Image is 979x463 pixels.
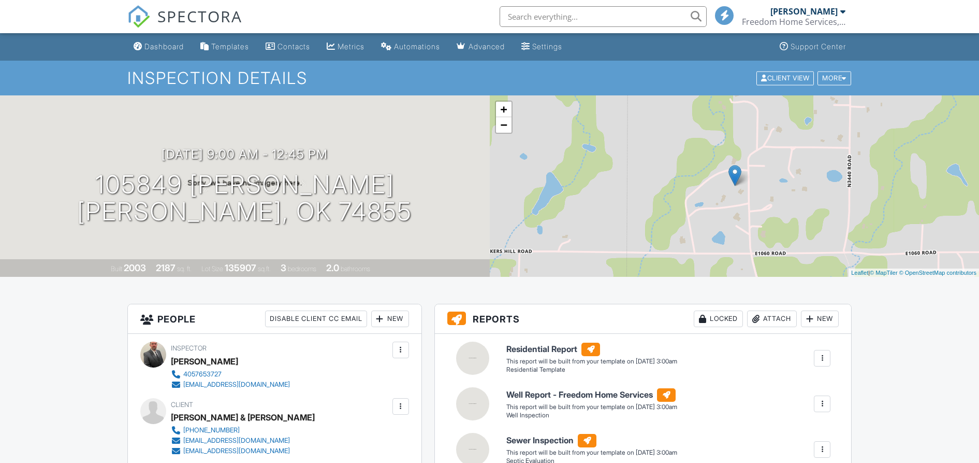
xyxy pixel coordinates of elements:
[127,5,150,28] img: The Best Home Inspection Software - Spectora
[776,37,850,57] a: Support Center
[211,42,249,51] div: Templates
[171,425,306,436] a: [PHONE_NUMBER]
[171,344,207,352] span: Inspector
[394,42,440,51] div: Automations
[849,269,979,277] div: |
[281,262,286,273] div: 3
[326,262,339,273] div: 2.0
[171,410,315,425] div: [PERSON_NAME] & [PERSON_NAME]
[124,262,146,273] div: 2003
[452,37,509,57] a: Advanced
[506,343,677,356] h6: Residential Report
[171,446,306,456] a: [EMAIL_ADDRESS][DOMAIN_NAME]
[801,311,839,327] div: New
[265,311,367,327] div: Disable Client CC Email
[156,262,176,273] div: 2187
[506,434,677,447] h6: Sewer Inspection
[183,426,240,434] div: [PHONE_NUMBER]
[506,357,677,366] div: This report will be built from your template on [DATE] 3:00am
[171,401,193,409] span: Client
[183,381,290,389] div: [EMAIL_ADDRESS][DOMAIN_NAME]
[506,411,677,420] div: Well Inspection
[201,265,223,273] span: Lot Size
[755,74,816,81] a: Client View
[756,71,814,85] div: Client View
[899,270,976,276] a: © OpenStreetMap contributors
[694,311,743,327] div: Locked
[517,37,566,57] a: Settings
[496,102,512,117] a: Zoom in
[111,265,122,273] span: Built
[532,42,562,51] div: Settings
[171,354,238,369] div: [PERSON_NAME]
[258,265,271,273] span: sq.ft.
[469,42,505,51] div: Advanced
[341,265,370,273] span: bathrooms
[817,71,851,85] div: More
[127,69,852,87] h1: Inspection Details
[183,370,222,378] div: 4057653727
[496,117,512,133] a: Zoom out
[171,380,290,390] a: [EMAIL_ADDRESS][DOMAIN_NAME]
[277,42,310,51] div: Contacts
[506,366,677,374] div: Residential Template
[225,262,256,273] div: 135907
[851,270,868,276] a: Leaflet
[870,270,898,276] a: © MapTiler
[183,447,290,455] div: [EMAIL_ADDRESS][DOMAIN_NAME]
[177,265,192,273] span: sq. ft.
[171,369,290,380] a: 4057653727
[162,147,328,161] h3: [DATE] 9:00 am - 12:45 pm
[500,6,707,27] input: Search everything...
[144,42,184,51] div: Dashboard
[747,311,797,327] div: Attach
[338,42,364,51] div: Metrics
[261,37,314,57] a: Contacts
[506,403,677,411] div: This report will be built from your template on [DATE] 3:00am
[323,37,369,57] a: Metrics
[371,311,409,327] div: New
[791,42,846,51] div: Support Center
[157,5,242,27] span: SPECTORA
[196,37,253,57] a: Templates
[435,304,852,334] h3: Reports
[506,448,677,457] div: This report will be built from your template on [DATE] 3:00am
[128,304,421,334] h3: People
[742,17,845,27] div: Freedom Home Services, LLC
[171,436,306,446] a: [EMAIL_ADDRESS][DOMAIN_NAME]
[129,37,188,57] a: Dashboard
[506,388,677,402] h6: Well Report - Freedom Home Services
[77,171,412,226] h1: 105849 [PERSON_NAME] [PERSON_NAME], OK 74855
[770,6,838,17] div: [PERSON_NAME]
[183,437,290,445] div: [EMAIL_ADDRESS][DOMAIN_NAME]
[288,265,316,273] span: bedrooms
[127,14,242,36] a: SPECTORA
[377,37,444,57] a: Automations (Basic)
